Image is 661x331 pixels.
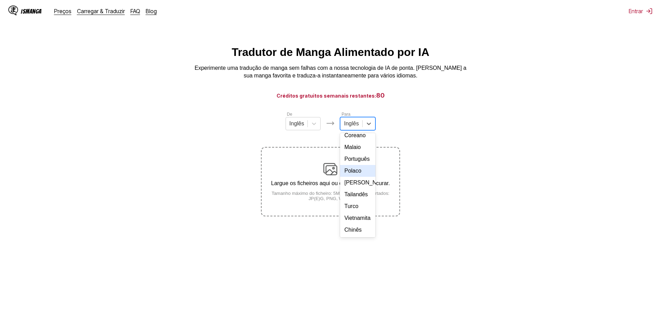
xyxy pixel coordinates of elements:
div: Chinês [340,224,375,236]
div: Malaio [340,141,375,153]
button: Entrar [629,8,653,15]
div: Português [340,153,375,165]
div: Tailandês [340,189,375,200]
a: IsManga LogoIsManga [8,6,54,17]
div: [PERSON_NAME] [340,177,375,189]
small: Tamanho máximo do ficheiro: 5MB • Formatos suportados: JP(E)G, PNG, WEBP [262,191,399,201]
img: IsManga Logo [8,6,18,15]
div: Polaco [340,165,375,177]
label: Para [341,112,350,117]
span: 80 [376,92,385,99]
div: Coreano [340,130,375,141]
img: Languages icon [326,119,334,127]
img: Sign out [646,8,653,15]
div: Turco [340,200,375,212]
a: Preços [54,8,71,15]
a: FAQ [130,8,140,15]
a: Blog [146,8,157,15]
label: De [287,112,292,117]
div: IsManga [21,8,42,15]
a: Carregar & Traduzir [77,8,125,15]
h1: Tradutor de Manga Alimentado por IA [232,46,430,59]
div: Vietnamita [340,212,375,224]
p: Experimente uma tradução de manga sem falhas com a nossa tecnologia de IA de ponta. [PERSON_NAME]... [192,64,469,80]
h3: Créditos gratuitos semanais restantes: [17,91,644,100]
p: Largue os ficheiros aqui ou clique para procurar. [262,180,399,187]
